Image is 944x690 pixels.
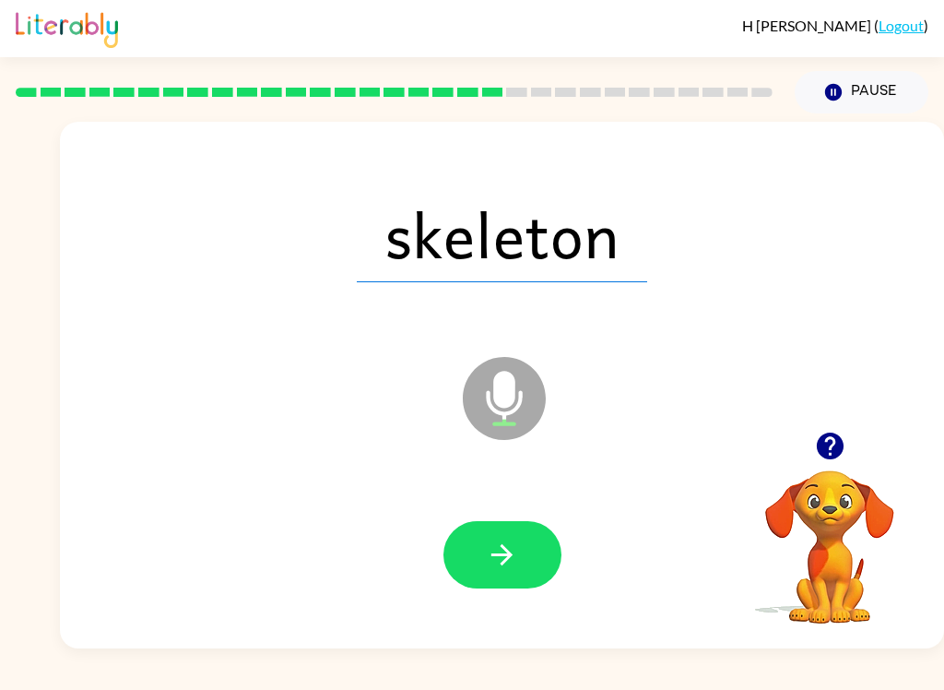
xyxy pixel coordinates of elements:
button: Pause [795,71,928,113]
span: H [PERSON_NAME] [742,17,874,34]
div: ( ) [742,17,928,34]
img: Literably [16,7,118,48]
span: skeleton [357,186,647,282]
video: Your browser must support playing .mp4 files to use Literably. Please try using another browser. [737,442,922,626]
a: Logout [879,17,924,34]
